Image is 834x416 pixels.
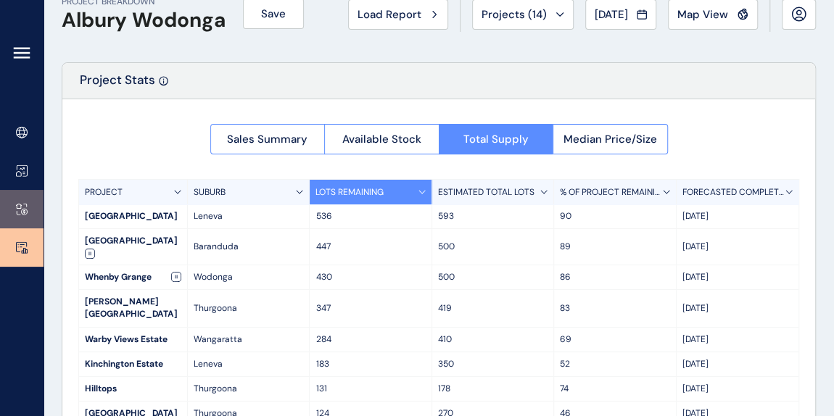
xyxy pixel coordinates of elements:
p: Wangaratta [194,333,303,346]
p: Wodonga [194,271,303,283]
p: Baranduda [194,241,303,253]
div: [PERSON_NAME][GEOGRAPHIC_DATA] [79,290,187,328]
button: Available Stock [324,124,439,154]
p: 89 [560,241,669,253]
p: 500 [438,241,548,253]
p: 430 [315,271,425,283]
div: [GEOGRAPHIC_DATA] [79,204,187,228]
p: 347 [315,302,425,315]
p: 536 [315,210,425,222]
p: [DATE] [682,333,793,346]
p: 350 [438,358,548,370]
p: 593 [438,210,548,222]
p: ESTIMATED TOTAL LOTS [438,186,534,199]
p: 69 [560,333,669,346]
button: Sales Summary [210,124,325,154]
p: SUBURB [194,186,226,199]
p: 131 [315,383,425,395]
p: 419 [438,302,548,315]
p: 74 [560,383,669,395]
p: [DATE] [682,358,793,370]
p: 86 [560,271,669,283]
p: Leneva [194,358,303,370]
span: Load Report [358,7,421,22]
p: % OF PROJECT REMAINING [560,186,662,199]
span: Available Stock [342,132,421,146]
p: 447 [315,241,425,253]
p: 183 [315,358,425,370]
button: Total Supply [439,124,553,154]
p: FORECASTED COMPLETION [682,186,785,199]
div: Whenby Grange [79,265,187,289]
p: 410 [438,333,548,346]
p: Project Stats [80,72,155,99]
p: [DATE] [682,241,793,253]
p: 90 [560,210,669,222]
p: [DATE] [682,210,793,222]
h1: Albury Wodonga [62,8,226,33]
p: [DATE] [682,271,793,283]
button: Median Price/Size [553,124,668,154]
p: 284 [315,333,425,346]
p: Thurgoona [194,383,303,395]
div: [GEOGRAPHIC_DATA] [79,229,187,265]
span: Save [261,7,286,21]
p: Thurgoona [194,302,303,315]
p: PROJECT [85,186,123,199]
p: LOTS REMAINING [315,186,384,199]
p: Leneva [194,210,303,222]
span: Median Price/Size [563,132,657,146]
p: [DATE] [682,383,793,395]
span: [DATE] [595,7,628,22]
p: 83 [560,302,669,315]
p: 52 [560,358,669,370]
p: 500 [438,271,548,283]
span: Total Supply [463,132,529,146]
div: Kinchington Estate [79,352,187,376]
span: Projects ( 14 ) [482,7,547,22]
span: Sales Summary [227,132,307,146]
div: Hilltops [79,377,187,401]
span: Map View [677,7,728,22]
p: [DATE] [682,302,793,315]
div: Warby Views Estate [79,328,187,351]
p: 178 [438,383,548,395]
